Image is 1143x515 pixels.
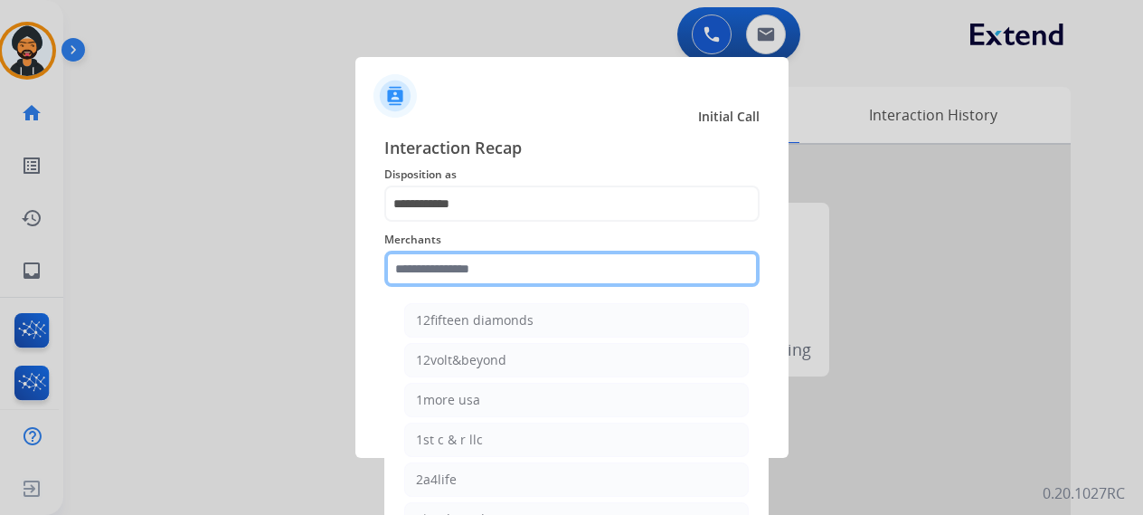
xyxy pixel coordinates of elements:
span: Merchants [384,229,760,251]
span: Initial Call [698,108,760,126]
div: 12fifteen diamonds [416,311,534,329]
p: 0.20.1027RC [1043,482,1125,504]
div: 1st c & r llc [416,431,483,449]
div: 12volt&beyond [416,351,506,369]
div: 1more usa [416,391,480,409]
span: Disposition as [384,164,760,186]
span: Interaction Recap [384,135,760,164]
img: contactIcon [373,74,417,118]
div: 2a4life [416,471,457,489]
